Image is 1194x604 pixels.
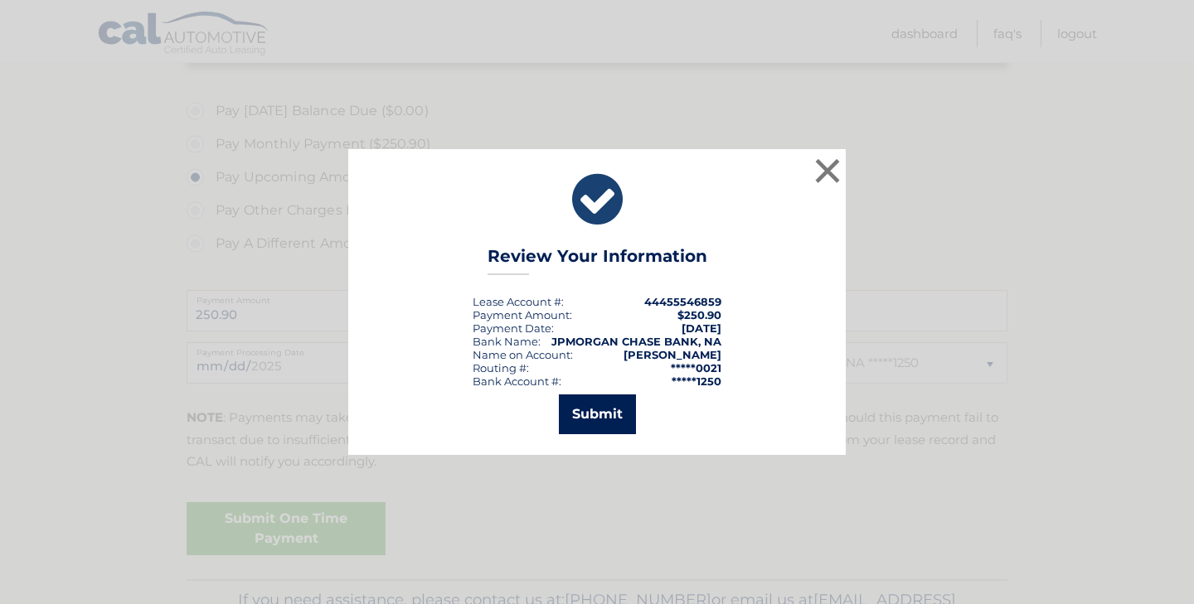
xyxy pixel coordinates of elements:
div: Bank Name: [473,335,541,348]
span: $250.90 [677,308,721,321]
div: Bank Account #: [473,374,561,388]
button: × [811,154,844,187]
strong: JPMORGAN CHASE BANK, NA [551,335,721,348]
button: Submit [559,394,636,434]
div: : [473,321,554,335]
div: Name on Account: [473,348,573,361]
div: Lease Account #: [473,295,564,308]
div: Routing #: [473,361,529,374]
span: [DATE] [682,321,721,335]
h3: Review Your Information [488,246,707,275]
span: Payment Date [473,321,551,335]
div: Payment Amount: [473,308,572,321]
strong: [PERSON_NAME] [624,348,721,361]
strong: 44455546859 [644,295,721,308]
